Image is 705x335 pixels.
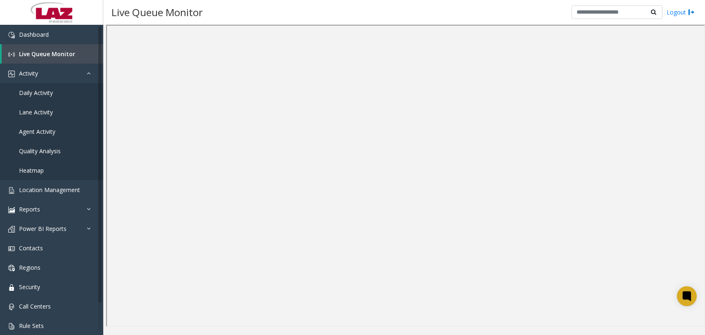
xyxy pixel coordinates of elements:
span: Reports [19,205,40,213]
span: Daily Activity [19,89,53,97]
img: 'icon' [8,323,15,330]
img: 'icon' [8,207,15,213]
span: Quality Analysis [19,147,61,155]
span: Dashboard [19,31,49,38]
span: Contacts [19,244,43,252]
span: Activity [19,69,38,77]
img: 'icon' [8,51,15,58]
span: Lane Activity [19,108,53,116]
img: 'icon' [8,245,15,252]
img: 'icon' [8,265,15,271]
img: 'icon' [8,304,15,310]
img: 'icon' [8,284,15,291]
a: Logout [667,8,695,17]
a: Live Queue Monitor [2,44,103,64]
span: Rule Sets [19,322,44,330]
span: Heatmap [19,166,44,174]
img: logout [688,8,695,17]
h3: Live Queue Monitor [107,2,207,22]
img: 'icon' [8,226,15,233]
span: Call Centers [19,302,51,310]
img: 'icon' [8,187,15,194]
span: Location Management [19,186,80,194]
span: Power BI Reports [19,225,66,233]
img: 'icon' [8,71,15,77]
span: Live Queue Monitor [19,50,75,58]
span: Regions [19,264,40,271]
span: Agent Activity [19,128,55,135]
img: 'icon' [8,32,15,38]
span: Security [19,283,40,291]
